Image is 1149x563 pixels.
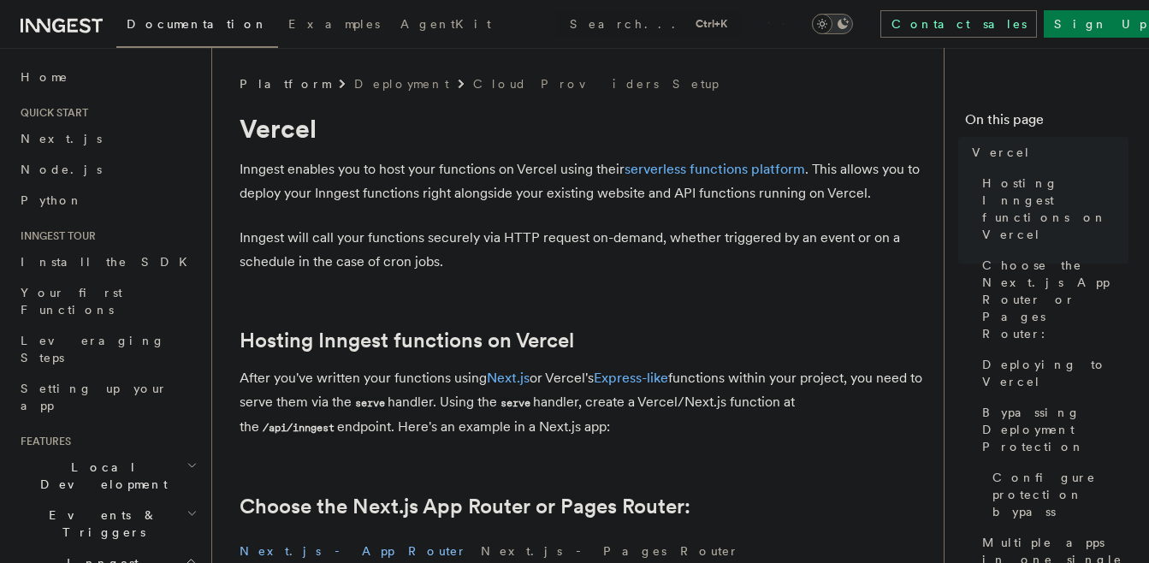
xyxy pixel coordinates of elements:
span: Documentation [127,17,268,31]
p: Inngest will call your functions securely via HTTP request on-demand, whether triggered by an eve... [240,226,924,274]
a: Deploying to Vercel [975,349,1128,397]
span: Next.js [21,132,102,145]
span: Inngest tour [14,229,96,243]
kbd: Ctrl+K [692,15,731,33]
span: Examples [288,17,380,31]
span: Local Development [14,459,187,493]
span: Deploying to Vercel [982,356,1128,390]
a: Examples [278,5,390,46]
span: Install the SDK [21,255,198,269]
a: Leveraging Steps [14,325,201,373]
a: Cloud Providers Setup [473,75,719,92]
code: serve [497,396,533,411]
span: Features [14,435,71,448]
span: Hosting Inngest functions on Vercel [982,175,1128,243]
span: Your first Functions [21,286,122,317]
a: Vercel [965,137,1128,168]
a: serverless functions platform [625,161,805,177]
a: Hosting Inngest functions on Vercel [240,329,574,353]
a: Choose the Next.js App Router or Pages Router: [975,250,1128,349]
span: Setting up your app [21,382,168,412]
a: Python [14,185,201,216]
h1: Vercel [240,113,924,144]
a: Install the SDK [14,246,201,277]
a: Node.js [14,154,201,185]
span: Configure protection bypass [992,469,1128,520]
p: After you've written your functions using or Vercel's functions within your project, you need to ... [240,366,924,440]
code: serve [352,396,388,411]
p: Inngest enables you to host your functions on Vercel using their . This allows you to deploy your... [240,157,924,205]
button: Search...Ctrl+K [556,10,741,38]
a: AgentKit [390,5,501,46]
span: AgentKit [400,17,491,31]
span: Bypassing Deployment Protection [982,404,1128,455]
a: Contact sales [880,10,1037,38]
span: Platform [240,75,330,92]
a: Hosting Inngest functions on Vercel [975,168,1128,250]
a: Deployment [354,75,449,92]
span: Leveraging Steps [21,334,165,364]
span: Node.js [21,163,102,176]
button: Events & Triggers [14,500,201,548]
a: Next.js [487,370,530,386]
a: Bypassing Deployment Protection [975,397,1128,462]
a: Configure protection bypass [986,462,1128,527]
a: Setting up your app [14,373,201,421]
a: Home [14,62,201,92]
a: Your first Functions [14,277,201,325]
span: Events & Triggers [14,507,187,541]
code: /api/inngest [259,421,337,436]
button: Toggle dark mode [812,14,853,34]
span: Choose the Next.js App Router or Pages Router: [982,257,1128,342]
span: Vercel [972,144,1031,161]
h4: On this page [965,110,1128,137]
span: Python [21,193,83,207]
a: Next.js [14,123,201,154]
a: Express-like [594,370,668,386]
a: Choose the Next.js App Router or Pages Router: [240,495,690,519]
span: Home [21,68,68,86]
a: Documentation [116,5,278,48]
button: Local Development [14,452,201,500]
span: Quick start [14,106,88,120]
